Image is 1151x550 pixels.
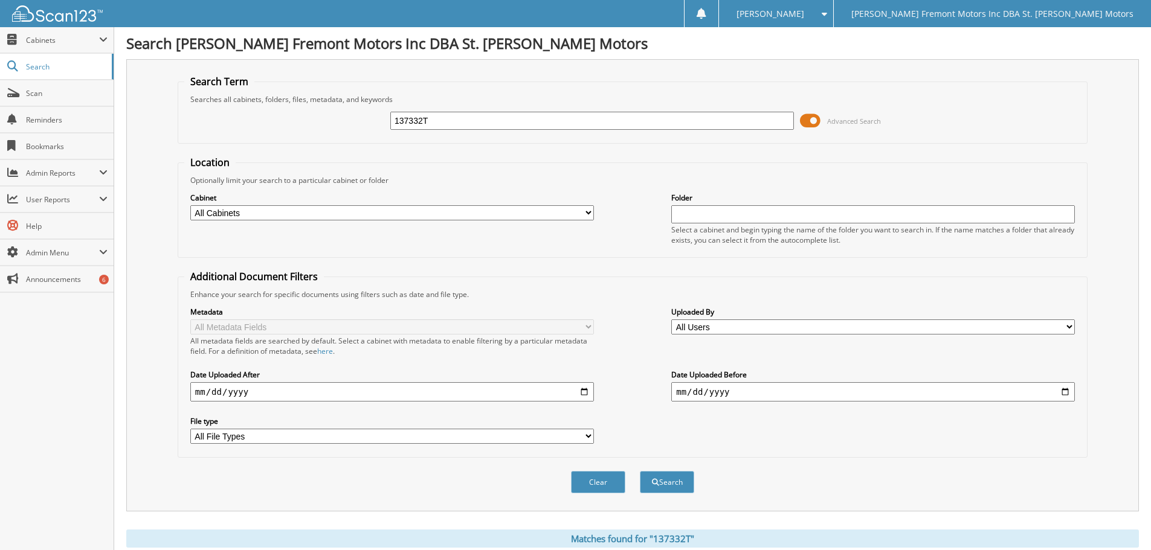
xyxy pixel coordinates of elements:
span: Search [26,62,106,72]
span: Cabinets [26,35,99,45]
span: [PERSON_NAME] Fremont Motors Inc DBA St. [PERSON_NAME] Motors [851,10,1133,18]
label: Uploaded By [671,307,1075,317]
h1: Search [PERSON_NAME] Fremont Motors Inc DBA St. [PERSON_NAME] Motors [126,33,1139,53]
button: Search [640,471,694,493]
div: 6 [99,275,109,284]
span: Reminders [26,115,108,125]
div: Matches found for "137332T" [126,529,1139,548]
input: end [671,382,1075,401]
span: Announcements [26,274,108,284]
label: Date Uploaded Before [671,369,1075,380]
span: Bookmarks [26,141,108,152]
label: Folder [671,193,1075,203]
a: here [317,346,333,356]
label: Date Uploaded After [190,369,594,380]
span: User Reports [26,194,99,205]
div: Select a cabinet and begin typing the name of the folder you want to search in. If the name match... [671,225,1075,245]
div: Enhance your search for specific documents using filters such as date and file type. [184,289,1081,299]
label: Metadata [190,307,594,317]
span: Scan [26,88,108,98]
label: File type [190,416,594,426]
span: Admin Reports [26,168,99,178]
span: [PERSON_NAME] [737,10,804,18]
span: Admin Menu [26,248,99,258]
span: Advanced Search [827,117,881,126]
input: start [190,382,594,401]
img: scan123-logo-white.svg [12,5,103,22]
button: Clear [571,471,625,493]
label: Cabinet [190,193,594,203]
legend: Additional Document Filters [184,270,324,283]
iframe: Chat Widget [1091,492,1151,550]
legend: Search Term [184,75,254,88]
legend: Location [184,156,236,169]
span: Help [26,221,108,231]
div: Searches all cabinets, folders, files, metadata, and keywords [184,94,1081,104]
div: Optionally limit your search to a particular cabinet or folder [184,175,1081,185]
div: All metadata fields are searched by default. Select a cabinet with metadata to enable filtering b... [190,336,594,356]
